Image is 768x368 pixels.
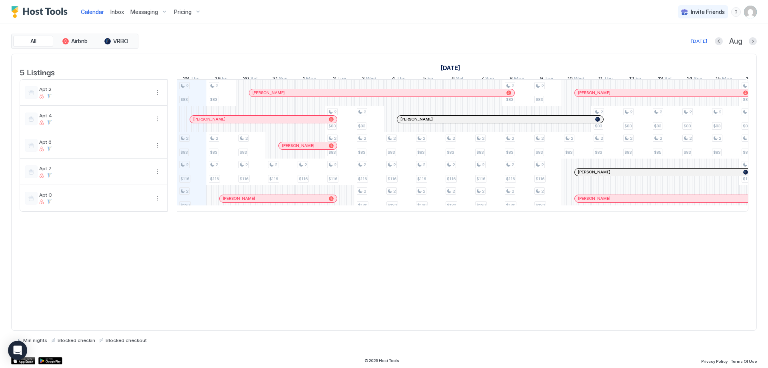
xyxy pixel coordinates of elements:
[299,176,308,181] span: $116
[183,75,189,84] span: 28
[241,74,260,85] a: August 30, 2025
[153,193,162,203] button: More options
[180,150,188,155] span: $83
[364,136,366,141] span: 2
[595,150,602,155] span: $83
[58,337,95,343] span: Blocked checkin
[364,358,399,363] span: © 2025 Host Tools
[153,193,162,203] div: menu
[660,109,662,115] span: 2
[106,337,147,343] span: Blocked checkout
[512,136,514,141] span: 2
[538,74,555,85] a: September 9, 2025
[630,109,632,115] span: 2
[364,162,366,167] span: 2
[600,109,603,115] span: 2
[689,109,692,115] span: 2
[719,109,721,115] span: 2
[130,8,158,16] span: Messaging
[743,176,752,181] span: $116
[624,150,632,155] span: $83
[301,74,318,85] a: September 1, 2025
[540,75,543,84] span: 9
[447,176,456,181] span: $116
[479,74,496,85] a: September 7, 2025
[393,136,396,141] span: 2
[574,75,584,84] span: Wed
[193,117,226,122] span: [PERSON_NAME]
[506,176,515,181] span: $116
[55,36,95,47] button: Airbnb
[110,8,124,15] span: Inbox
[566,74,586,85] a: September 10, 2025
[722,75,732,84] span: Mon
[660,136,662,141] span: 2
[392,75,395,84] span: 4
[684,123,691,129] span: $83
[713,150,720,155] span: $83
[482,136,484,141] span: 2
[654,150,661,155] span: $85
[358,176,367,181] span: $116
[731,359,757,364] span: Terms Of Use
[656,74,674,85] a: September 13, 2025
[508,74,526,85] a: September 8, 2025
[714,74,734,85] a: September 15, 2025
[388,150,395,155] span: $83
[421,74,435,85] a: September 5, 2025
[328,176,337,181] span: $116
[279,75,288,84] span: Sun
[396,75,406,84] span: Thu
[691,8,725,16] span: Invite Friends
[186,189,188,194] span: 2
[39,165,150,171] span: Apt 7
[337,75,346,84] span: Tue
[71,38,88,45] span: Airbnb
[153,167,162,177] button: More options
[746,75,751,84] span: 16
[366,75,376,84] span: Wed
[439,62,462,74] a: September 1, 2025
[536,97,543,102] span: $83
[658,75,663,84] span: 13
[595,123,602,129] span: $83
[11,34,138,49] div: tab-group
[423,136,425,141] span: 2
[482,162,484,167] span: 2
[180,176,189,181] span: $116
[452,189,455,194] span: 2
[216,136,218,141] span: 2
[690,36,708,46] button: [DATE]
[731,356,757,365] a: Terms Of Use
[417,176,426,181] span: $116
[393,189,396,194] span: 2
[252,90,285,95] span: [PERSON_NAME]
[536,176,544,181] span: $116
[210,97,217,102] span: $83
[39,113,150,119] span: Apt 4
[514,75,524,84] span: Mon
[334,136,336,141] span: 2
[689,136,692,141] span: 2
[334,109,336,115] span: 2
[456,75,464,84] span: Sat
[447,203,456,208] span: $130
[153,114,162,124] div: menu
[565,150,572,155] span: $83
[654,123,661,129] span: $83
[23,337,47,343] span: Min nights
[452,136,455,141] span: 2
[39,139,150,145] span: Apt 6
[512,189,514,194] span: 2
[541,162,544,167] span: 2
[282,143,314,148] span: [PERSON_NAME]
[222,75,228,84] span: Fri
[390,74,408,85] a: September 4, 2025
[181,74,202,85] a: August 28, 2025
[744,74,763,85] a: September 16, 2025
[485,75,494,84] span: Sun
[701,356,728,365] a: Privacy Policy
[303,75,305,84] span: 1
[541,83,544,88] span: 2
[180,97,188,102] span: $83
